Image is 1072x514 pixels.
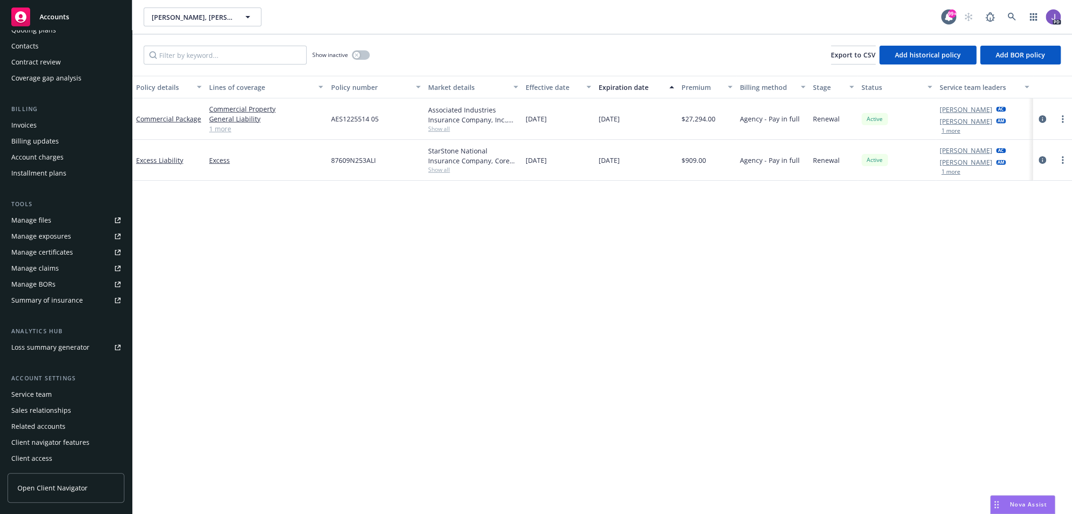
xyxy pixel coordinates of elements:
span: Add BOR policy [996,50,1045,59]
a: Service team [8,387,124,402]
input: Filter by keyword... [144,46,307,64]
button: Lines of coverage [205,76,327,98]
div: 99+ [948,9,956,18]
button: [PERSON_NAME], [PERSON_NAME], [PERSON_NAME], [PERSON_NAME], [PERSON_NAME] [144,8,261,26]
div: Associated Industries Insurance Company, Inc., AmTrust Financial Services, RT Specialty Insurance... [428,105,518,125]
a: [PERSON_NAME] [940,145,992,155]
button: Status [858,76,935,98]
img: photo [1046,9,1061,24]
a: Manage claims [8,261,124,276]
a: Search [1002,8,1021,26]
a: Client navigator features [8,435,124,450]
button: Export to CSV [831,46,876,64]
span: Accounts [40,13,69,21]
div: Account charges [11,150,64,165]
div: Manage BORs [11,277,56,292]
a: Summary of insurance [8,293,124,308]
a: Billing updates [8,134,124,149]
a: Contract review [8,55,124,70]
a: more [1057,154,1068,166]
a: Start snowing [959,8,978,26]
a: Coverage gap analysis [8,71,124,86]
div: Drag to move [991,496,1002,514]
span: Export to CSV [831,50,876,59]
span: Agency - Pay in full [740,114,800,124]
div: Policy number [331,82,410,92]
button: Premium [678,76,736,98]
a: Installment plans [8,166,124,181]
div: Client access [11,451,52,466]
span: Nova Assist [1010,500,1047,508]
a: Account charges [8,150,124,165]
div: Effective date [526,82,581,92]
div: Manage files [11,213,51,228]
a: Manage certificates [8,245,124,260]
span: Show inactive [312,51,348,59]
a: Manage exposures [8,229,124,244]
div: Loss summary generator [11,340,89,355]
a: circleInformation [1037,154,1048,166]
div: Coverage gap analysis [11,71,81,86]
button: Effective date [522,76,595,98]
div: Market details [428,82,508,92]
span: Open Client Navigator [17,483,88,493]
a: Sales relationships [8,403,124,418]
a: Commercial Property [209,104,323,114]
button: Add BOR policy [980,46,1061,64]
div: Contacts [11,39,39,54]
button: Market details [424,76,522,98]
div: Invoices [11,118,37,133]
span: 87609N253ALI [331,155,375,165]
div: Analytics hub [8,327,124,336]
div: Stage [813,82,844,92]
button: Billing method [736,76,809,98]
span: [DATE] [599,114,620,124]
div: Service team [11,387,52,402]
a: [PERSON_NAME] [940,104,992,114]
a: Commercial Package [136,114,201,123]
a: Switch app [1024,8,1043,26]
a: General Liability [209,114,323,124]
span: [DATE] [526,155,547,165]
div: Lines of coverage [209,82,313,92]
a: Loss summary generator [8,340,124,355]
span: [DATE] [526,114,547,124]
div: Summary of insurance [11,293,83,308]
a: Quoting plans [8,23,124,38]
span: AES1225514 05 [331,114,378,124]
a: more [1057,113,1068,125]
span: Agency - Pay in full [740,155,800,165]
div: Billing method [740,82,795,92]
button: Add historical policy [879,46,976,64]
button: Nova Assist [990,495,1055,514]
a: Excess Liability [136,156,183,165]
div: Client navigator features [11,435,89,450]
div: Manage exposures [11,229,71,244]
div: Manage certificates [11,245,73,260]
div: Policy details [136,82,191,92]
div: Billing updates [11,134,59,149]
div: Service team leaders [940,82,1019,92]
a: Contacts [8,39,124,54]
span: Show all [428,125,518,133]
button: Stage [809,76,858,98]
span: [PERSON_NAME], [PERSON_NAME], [PERSON_NAME], [PERSON_NAME], [PERSON_NAME] [152,12,233,22]
div: Installment plans [11,166,66,181]
span: $909.00 [682,155,706,165]
div: Sales relationships [11,403,71,418]
span: Show all [428,166,518,174]
span: Active [865,115,884,123]
span: Add historical policy [895,50,961,59]
div: StarStone National Insurance Company, Core Specialty, RT Specialty Insurance Services, LLC (RSG S... [428,146,518,166]
div: Related accounts [11,419,65,434]
div: Manage claims [11,261,59,276]
div: Premium [682,82,722,92]
div: Tools [8,200,124,209]
span: Renewal [813,155,840,165]
div: Contract review [11,55,61,70]
a: Related accounts [8,419,124,434]
span: Renewal [813,114,840,124]
a: Report a Bug [981,8,999,26]
button: Policy number [327,76,424,98]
